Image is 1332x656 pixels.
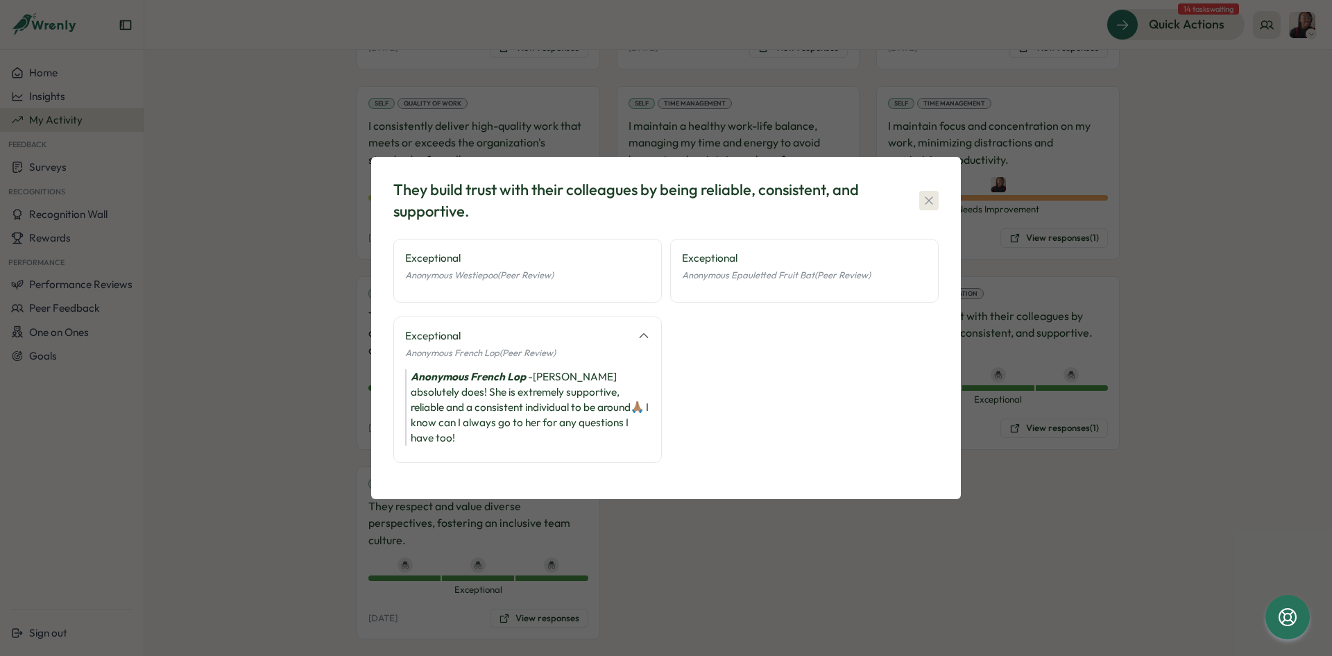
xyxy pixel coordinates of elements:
[405,251,650,266] div: Exceptional
[405,328,629,344] div: Exceptional
[411,370,526,383] i: Anonymous French Lop
[682,251,927,266] div: Exceptional
[405,269,554,280] span: Anonymous Westiepoo (Peer Review)
[393,179,886,222] div: They build trust with their colleagues by being reliable, consistent, and supportive.
[405,369,650,446] div: - [PERSON_NAME] absolutely does! She is extremely supportive, reliable and a consistent individua...
[682,269,871,280] span: Anonymous Epauletted Fruit Bat (Peer Review)
[405,347,556,358] span: Anonymous French Lop (Peer Review)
